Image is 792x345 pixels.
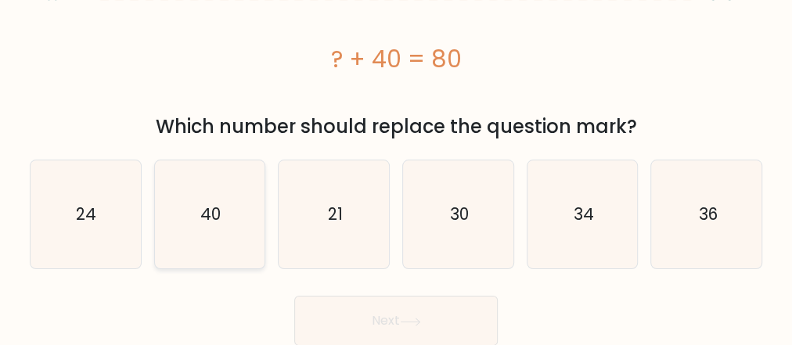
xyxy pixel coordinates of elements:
[77,203,97,225] text: 24
[573,203,593,225] text: 34
[39,113,753,141] div: Which number should replace the question mark?
[450,203,469,225] text: 30
[698,203,717,225] text: 36
[200,203,221,225] text: 40
[30,41,762,77] div: ? + 40 = 80
[328,203,343,225] text: 21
